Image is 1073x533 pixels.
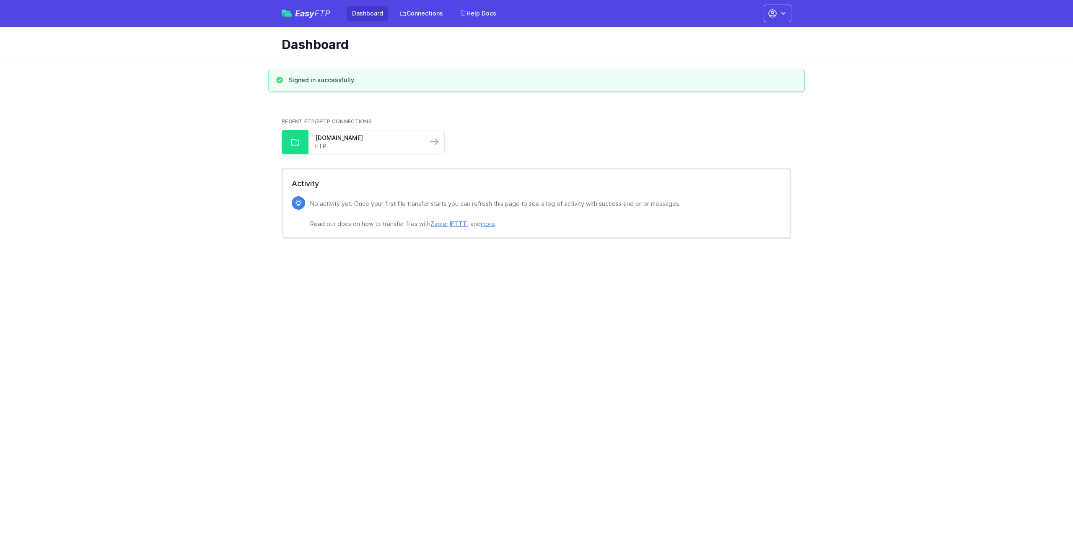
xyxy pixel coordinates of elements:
[289,76,356,84] h3: Signed in successfully.
[282,10,292,17] img: easyftp_logo.png
[295,9,330,18] span: Easy
[395,6,448,21] a: Connections
[282,37,785,52] h1: Dashboard
[347,6,388,21] a: Dashboard
[430,220,448,227] a: Zapier
[314,8,330,18] span: FTP
[450,220,467,227] a: IFTTT
[292,178,781,190] h2: Activity
[481,220,495,227] a: more
[315,142,421,151] a: FTP
[455,6,501,21] a: Help Docs
[315,134,421,142] a: [DOMAIN_NAME]
[310,199,681,229] p: No activity yet. Once your first file transfer starts you can refresh this page to see a log of a...
[282,118,791,125] h2: Recent FTP/SFTP Connections
[282,9,330,18] a: EasyFTP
